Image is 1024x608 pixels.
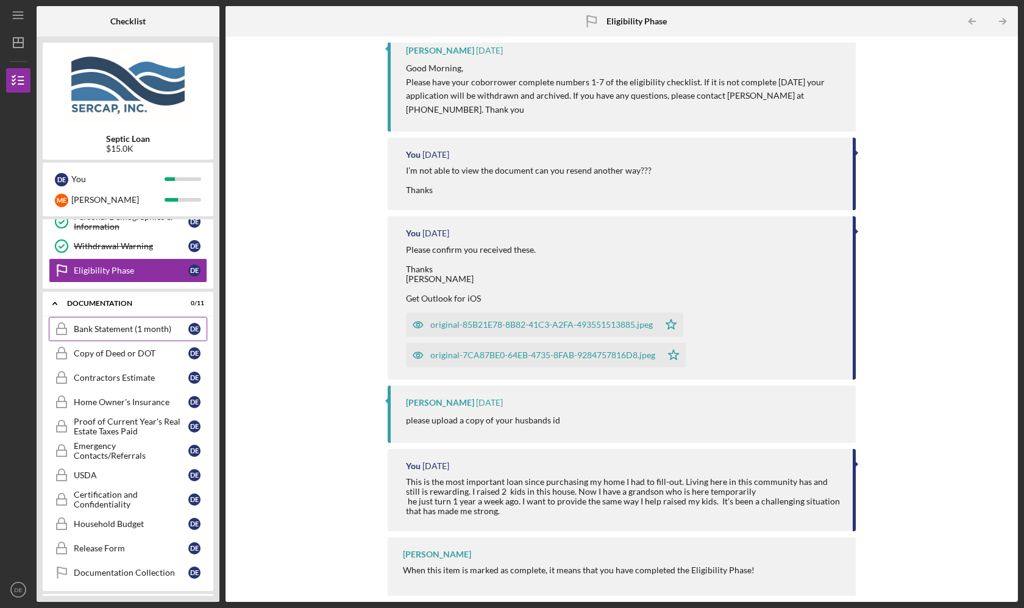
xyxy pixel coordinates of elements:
div: D E [188,216,201,228]
div: D E [188,240,201,252]
div: D E [188,396,201,408]
div: Withdrawal Warning [74,241,188,251]
a: Documentation CollectionDE [49,560,207,585]
text: DE [14,587,22,593]
div: Release Form [74,543,188,553]
div: original-85B21E78-8B82-41C3-A2FA-493551513885.jpeg [430,320,653,330]
div: Bank Statement (1 month) [74,324,188,334]
div: $15.0K [106,144,150,154]
div: [PERSON_NAME] [403,550,471,559]
b: Eligibility Phase [606,16,667,26]
time: 2025-06-11 16:27 [476,398,503,408]
a: Home Owner's InsuranceDE [49,390,207,414]
a: Copy of Deed or DOTDE [49,341,207,366]
div: Eligibility Phase [74,266,188,275]
button: original-7CA87BE0-64EB-4735-8FAB-9284757816D8.jpeg [406,343,686,367]
div: M E [55,194,68,207]
div: D E [55,173,68,186]
time: 2025-06-18 17:36 [422,150,449,160]
div: I’m not able to view the document can you resend another way??? Thanks [406,166,652,195]
a: Release FormDE [49,536,207,560]
div: original-7CA87BE0-64EB-4735-8FAB-9284757816D8.jpeg [430,350,655,360]
div: You [406,228,421,238]
p: please upload a copy of your husbands id [406,414,560,427]
a: Contractors EstimateDE [49,366,207,390]
b: Checklist [110,16,146,26]
div: D E [188,264,201,277]
div: D E [188,542,201,554]
div: [PERSON_NAME] [406,46,474,55]
div: Proof of Current Year's Real Estate Taxes Paid [74,417,188,436]
div: D E [188,518,201,530]
div: D E [188,323,201,335]
div: Emergency Contacts/Referrals [74,441,188,461]
button: original-85B21E78-8B82-41C3-A2FA-493551513885.jpeg [406,313,683,337]
div: Documentation [67,300,174,307]
a: Withdrawal WarningDE [49,234,207,258]
div: D E [188,493,201,506]
a: Emergency Contacts/ReferralsDE [49,439,207,463]
div: Certification and Confidentiality [74,490,188,509]
div: This is the most important loan since purchasing my home I had to fill-out. Living here in this c... [406,477,841,516]
div: D E [188,420,201,433]
a: Personal Demographics & InformationDE [49,210,207,234]
div: You [406,461,421,471]
button: DE [6,578,30,602]
a: Eligibility PhaseDE [49,258,207,283]
b: Septic Loan [106,134,150,144]
a: Bank Statement (1 month)DE [49,317,207,341]
div: D E [188,445,201,457]
p: Please have your coborrower complete numbers 1-7 of the eligibility checklist. If it is not compl... [406,76,844,116]
div: Please confirm you received these. Thanks [PERSON_NAME] Get Outlook for iOS [406,245,536,304]
div: D E [188,469,201,481]
img: Product logo [43,49,213,122]
div: D E [188,347,201,359]
a: USDADE [49,463,207,487]
div: Copy of Deed or DOT [74,348,188,358]
div: You [406,150,421,160]
div: [PERSON_NAME] [406,398,474,408]
time: 2025-06-02 17:33 [422,461,449,471]
div: Contractors Estimate [74,373,188,383]
div: D E [188,372,201,384]
div: Documentation Collection [74,568,188,578]
div: USDA [74,470,188,480]
time: 2025-09-08 12:03 [476,46,503,55]
p: Good Morning, [406,62,844,75]
div: You [71,169,165,189]
a: Proof of Current Year's Real Estate Taxes PaidDE [49,414,207,439]
div: [PERSON_NAME] [71,189,165,210]
div: D E [188,567,201,579]
div: Personal Demographics & Information [74,212,188,232]
div: Home Owner's Insurance [74,397,188,407]
a: Household BudgetDE [49,512,207,536]
div: 0 / 11 [182,300,204,307]
div: Household Budget [74,519,188,529]
a: Certification and ConfidentialityDE [49,487,207,512]
time: 2025-06-11 17:47 [422,228,449,238]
